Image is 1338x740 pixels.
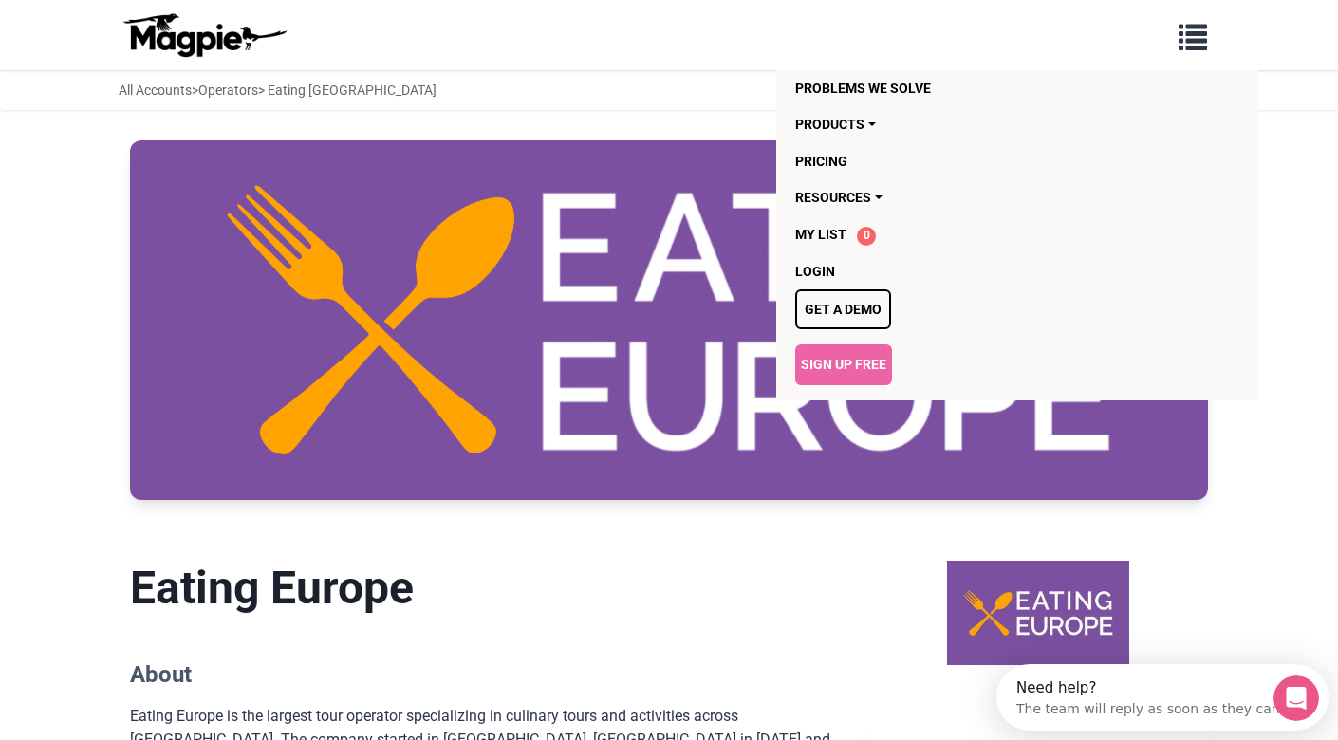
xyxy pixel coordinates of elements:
div: The team will reply as soon as they can [20,31,284,51]
iframe: Intercom live chat discovery launcher [996,664,1329,731]
a: Operators [198,83,258,98]
iframe: Intercom live chat [1273,675,1319,721]
a: Resources [795,179,1163,215]
a: Get a demo [795,289,891,329]
img: Eating Europe banner [130,140,1208,500]
span: 0 [857,227,876,246]
a: Products [795,106,1163,142]
h2: About [130,661,839,689]
h1: Eating Europe [130,561,839,616]
div: Open Intercom Messenger [8,8,340,60]
div: > > Eating [GEOGRAPHIC_DATA] [119,80,437,101]
a: Login [795,253,1163,289]
img: logo-ab69f6fb50320c5b225c76a69d11143b.png [119,12,289,58]
a: Pricing [795,143,1163,179]
a: Sign Up Free [795,344,892,384]
div: Need help? [20,16,284,31]
img: Eating Europe logo [947,561,1129,664]
a: Problems we solve [795,70,1163,106]
a: All Accounts [119,83,192,98]
span: My List [795,227,846,242]
a: My List 0 [795,216,1163,253]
